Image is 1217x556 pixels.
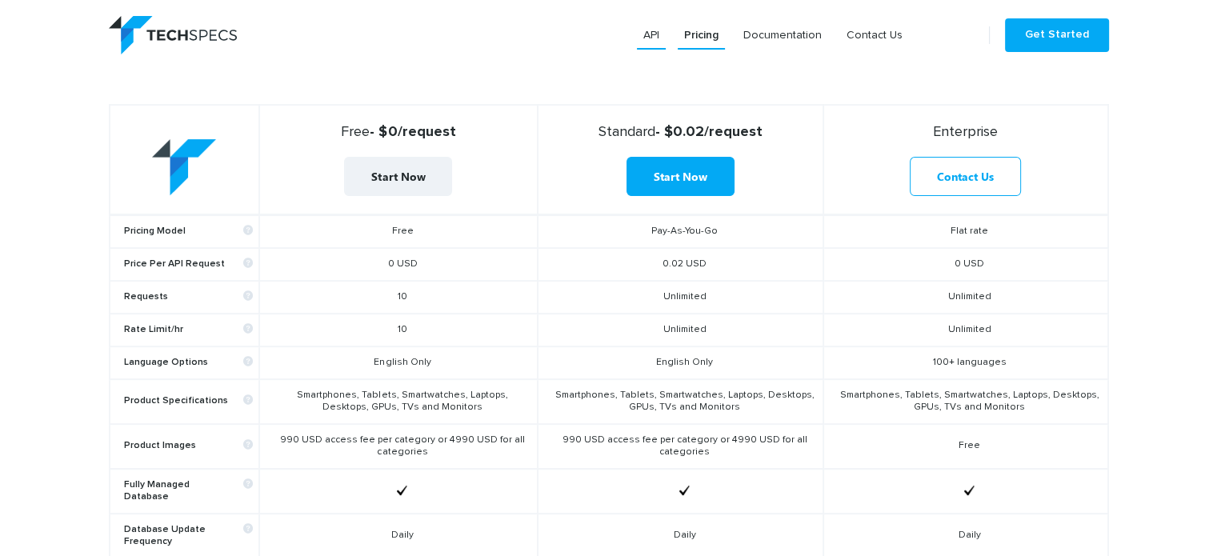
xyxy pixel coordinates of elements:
b: Product Specifications [124,395,253,407]
strong: - $0/request [266,123,530,141]
td: Unlimited [538,314,823,346]
td: English Only [259,346,538,379]
span: Enterprise [933,125,998,139]
b: Requests [124,291,253,303]
td: Unlimited [823,314,1107,346]
b: Price Per API Request [124,258,253,270]
td: 100+ languages [823,346,1107,379]
b: Rate Limit/hr [124,324,253,336]
b: Product Images [124,440,253,452]
td: Free [823,424,1107,469]
span: Standard [598,125,655,139]
span: Free [341,125,370,139]
td: English Only [538,346,823,379]
td: Flat rate [823,214,1107,248]
td: 0.02 USD [538,248,823,281]
td: Smartphones, Tablets, Smartwatches, Laptops, Desktops, GPUs, TVs and Monitors [259,379,538,424]
b: Database Update Frequency [124,524,253,548]
td: Smartphones, Tablets, Smartwatches, Laptops, Desktops, GPUs, TVs and Monitors [823,379,1107,424]
a: Documentation [737,21,828,50]
b: Pricing Model [124,226,253,238]
a: Start Now [627,157,735,196]
img: logo [109,16,237,54]
b: Language Options [124,357,253,369]
a: Pricing [678,21,725,50]
b: Fully Managed Database [124,479,253,503]
td: 10 [259,314,538,346]
td: Free [259,214,538,248]
td: Unlimited [538,281,823,314]
td: 10 [259,281,538,314]
td: 990 USD access fee per category or 4990 USD for all categories [259,424,538,469]
td: Pay-As-You-Go [538,214,823,248]
td: Unlimited [823,281,1107,314]
strong: - $0.02/request [545,123,816,141]
a: Start Now [344,157,452,196]
td: 990 USD access fee per category or 4990 USD for all categories [538,424,823,469]
a: Contact Us [840,21,909,50]
td: 0 USD [823,248,1107,281]
img: table-logo.png [152,139,216,196]
a: Contact Us [910,157,1021,196]
td: Smartphones, Tablets, Smartwatches, Laptops, Desktops, GPUs, TVs and Monitors [538,379,823,424]
td: 0 USD [259,248,538,281]
a: API [637,21,666,50]
a: Get Started [1005,18,1109,52]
